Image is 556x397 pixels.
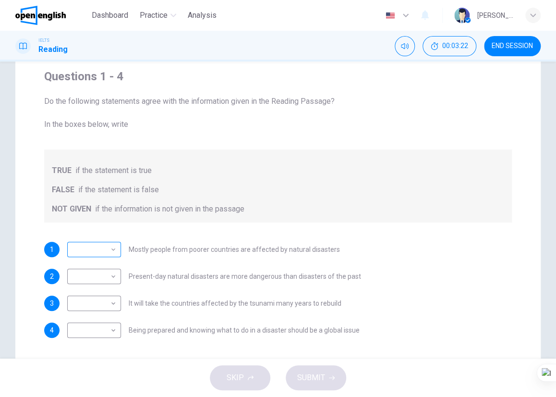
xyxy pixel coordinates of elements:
[477,10,514,21] div: [PERSON_NAME]
[129,246,340,253] span: Mostly people from poorer countries are affected by natural disasters
[52,165,72,176] span: TRUE
[38,44,68,55] h1: Reading
[136,7,180,24] button: Practice
[188,10,217,21] span: Analysis
[75,165,152,176] span: if the statement is true
[44,96,512,130] span: Do the following statements agree with the information given in the Reading Passage? In the boxes...
[492,42,533,50] span: END SESSION
[442,42,468,50] span: 00:03:22
[129,273,361,280] span: Present-day natural disasters are more dangerous than disasters of the past
[50,273,54,280] span: 2
[52,184,74,196] span: FALSE
[129,327,360,334] span: Being prepared and knowing what to do in a disaster should be a global issue
[423,36,476,56] div: Hide
[384,12,396,19] img: en
[50,246,54,253] span: 1
[129,300,341,307] span: It will take the countries affected by the tsunami many years to rebuild
[50,300,54,307] span: 3
[52,203,91,215] span: NOT GIVEN
[454,8,470,23] img: Profile picture
[140,10,168,21] span: Practice
[95,203,244,215] span: if the information is not given in the passage
[50,327,54,334] span: 4
[38,37,49,44] span: IELTS
[484,36,541,56] button: END SESSION
[78,184,159,196] span: if the statement is false
[44,69,512,84] h4: Questions 1 - 4
[15,6,88,25] a: OpenEnglish logo
[184,7,220,24] button: Analysis
[92,10,128,21] span: Dashboard
[423,36,476,56] button: 00:03:22
[15,6,66,25] img: OpenEnglish logo
[395,36,415,56] div: Mute
[88,7,132,24] button: Dashboard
